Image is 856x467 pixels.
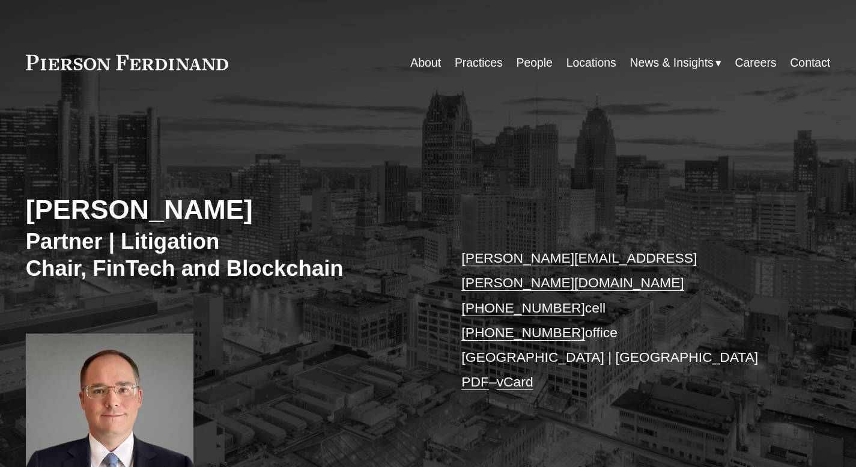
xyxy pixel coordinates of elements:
a: PDF [461,374,489,389]
p: cell office [GEOGRAPHIC_DATA] | [GEOGRAPHIC_DATA] – [461,246,797,394]
a: Locations [566,51,616,75]
a: [PHONE_NUMBER] [461,300,585,316]
h3: Partner | Litigation Chair, FinTech and Blockchain [26,228,428,282]
a: About [410,51,441,75]
a: vCard [497,374,533,389]
a: Careers [735,51,777,75]
a: Practices [455,51,503,75]
span: News & Insights [630,52,714,73]
a: folder dropdown [630,51,721,75]
a: [PHONE_NUMBER] [461,325,585,340]
a: [PERSON_NAME][EMAIL_ADDRESS][PERSON_NAME][DOMAIN_NAME] [461,250,697,290]
h2: [PERSON_NAME] [26,194,428,227]
a: People [516,51,552,75]
a: Contact [790,51,830,75]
